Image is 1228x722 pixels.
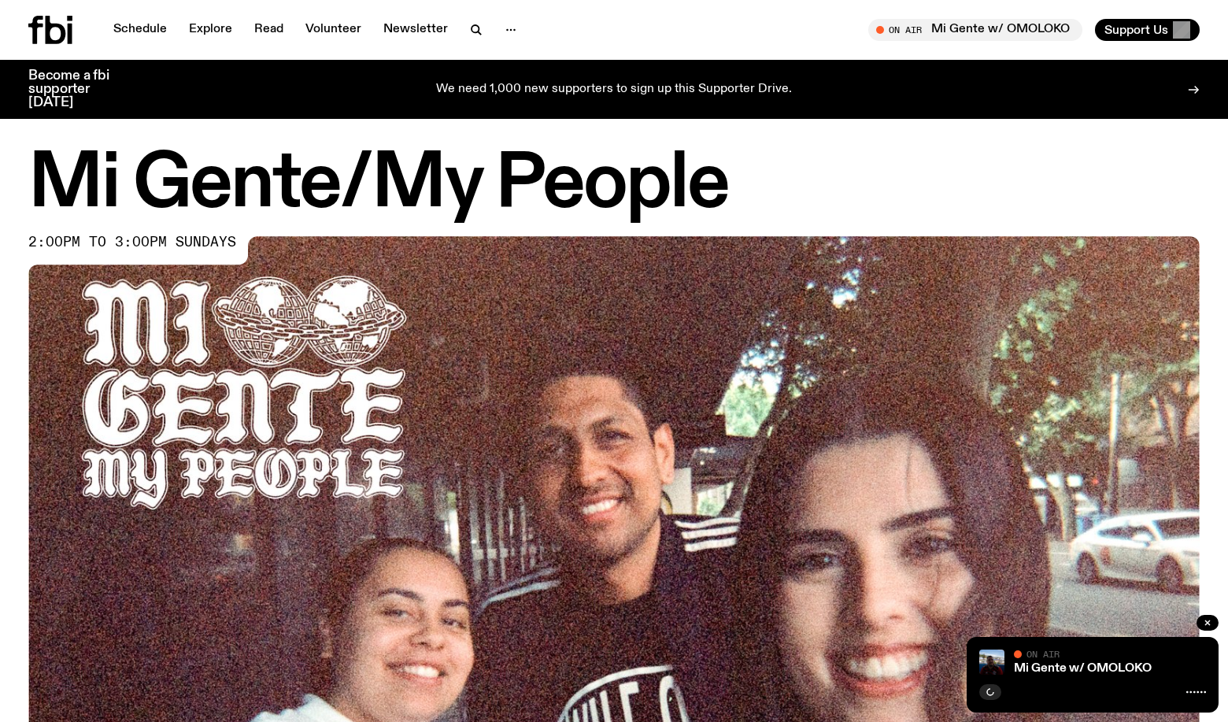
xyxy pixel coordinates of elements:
a: Read [245,19,293,41]
h1: Mi Gente/My People [28,150,1200,220]
p: We need 1,000 new supporters to sign up this Supporter Drive. [436,83,792,97]
button: Support Us [1095,19,1200,41]
a: Schedule [104,19,176,41]
a: Newsletter [374,19,457,41]
span: Support Us [1104,23,1168,37]
a: Mi Gente w/ OMOLOKO [1014,662,1152,675]
a: Volunteer [296,19,371,41]
span: On Air [1026,649,1060,659]
a: Explore [179,19,242,41]
span: 2:00pm to 3:00pm sundays [28,236,236,249]
h3: Become a fbi supporter [DATE] [28,69,129,109]
button: On AirMi Gente w/ OMOLOKO [868,19,1082,41]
